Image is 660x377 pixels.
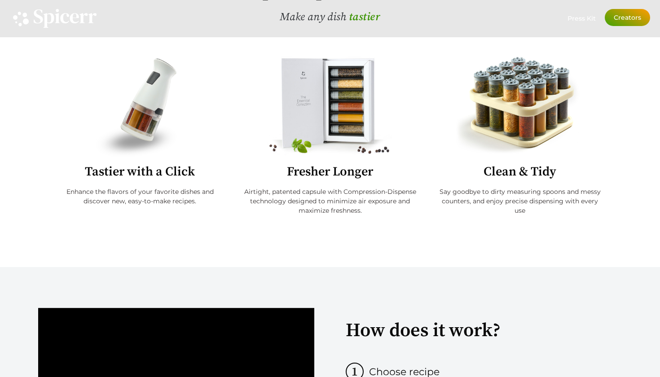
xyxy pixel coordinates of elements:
h2: Fresher Longer [242,166,418,178]
p: Enhance the flavors of your favorite dishes and discover new, easy-to-make recipes. [56,187,224,206]
img: A spice rack with a grid-like design holds multiple clear tubes filled with various colorful spic... [453,56,587,157]
p: Say goodbye to dirty measuring spoons and messy counters, and enjoy precise dispensing with every... [436,187,604,215]
p: Airtight, patented capsule with Compression-Dispense technology designed to minimize air exposure... [242,187,418,215]
img: A multi-compartment spice grinder containing various spices, with a sleek white and black design,... [96,56,184,158]
img: A white box labeled "The Essential Collection" contains six spice jars. Basil leaves and scattere... [256,56,404,157]
a: Creators [605,9,650,26]
h2: Clean & Tidy [436,166,604,178]
span: Creators [614,14,641,21]
a: Press Kit [568,9,596,22]
span: Press Kit [568,14,596,22]
h2: How does it work? [346,321,617,340]
h2: Tastier with a Click [56,166,224,178]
